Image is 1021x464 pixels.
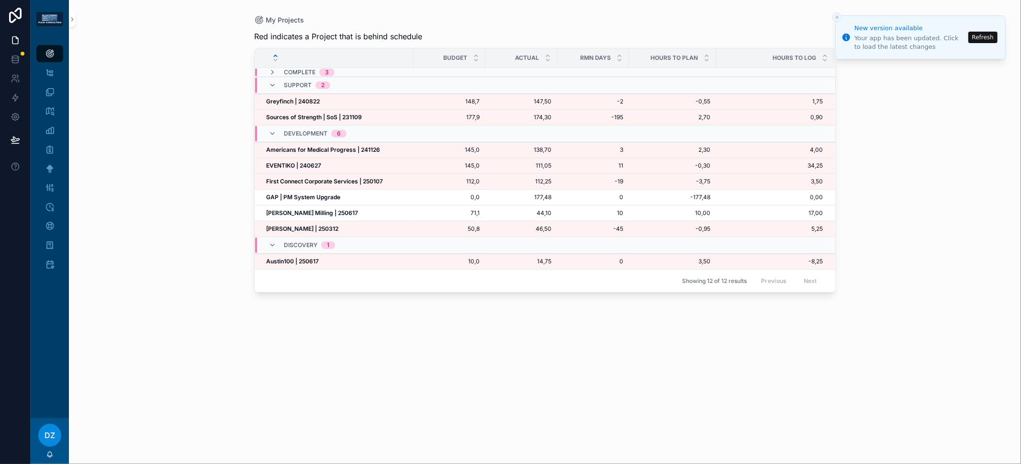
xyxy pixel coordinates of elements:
a: 71,1 [419,209,480,217]
a: -177,48 [635,193,710,201]
a: -195 [563,113,623,121]
a: -3,75 [635,178,710,185]
a: -19 [563,178,623,185]
button: Refresh [968,32,998,43]
a: Austin100 | 250617 [266,258,408,265]
strong: Greyfinch | 240822 [266,98,320,105]
a: -0,95 [635,225,710,233]
span: 34,25 [717,162,823,170]
strong: EVENTIKO | 240627 [266,162,321,169]
div: 3 [325,68,329,76]
a: -0,30 [635,162,710,170]
strong: Americans for Medical Progress | 241126 [266,146,380,153]
a: 10,0 [419,258,480,265]
span: Red indicates a Project that is behind schedule [254,31,422,42]
span: Showing 12 of 12 results [682,277,747,285]
span: Complete [284,68,315,76]
a: -8,25 [717,258,823,265]
a: [PERSON_NAME] Milling | 250617 [266,209,408,217]
strong: Austin100 | 250617 [266,258,319,265]
div: 2 [321,81,325,89]
span: 148,7 [419,98,480,105]
span: Support [284,81,312,89]
a: 177,48 [491,193,551,201]
a: 0,0 [419,193,480,201]
button: Close toast [832,12,842,22]
a: 14,75 [491,258,551,265]
a: 46,50 [491,225,551,233]
a: 50,8 [419,225,480,233]
a: -45 [563,225,623,233]
a: First Connect Corporate Services | 250107 [266,178,408,185]
a: 17,00 [717,209,823,217]
strong: First Connect Corporate Services | 250107 [266,178,383,185]
a: 2,70 [635,113,710,121]
a: -2 [563,98,623,105]
a: 3,50 [635,258,710,265]
span: Discovery [284,241,317,249]
div: Your app has been updated. Click to load the latest changes [854,34,965,51]
span: 112,25 [491,178,551,185]
a: -0,55 [635,98,710,105]
a: 5,25 [717,225,823,233]
span: 147,50 [491,98,551,105]
a: 0,00 [717,193,823,201]
a: 0 [563,258,623,265]
a: 10,00 [635,209,710,217]
a: 1,75 [717,98,823,105]
a: 11 [563,162,623,170]
a: 10 [563,209,623,217]
span: 4,00 [717,146,823,154]
a: [PERSON_NAME] | 250312 [266,225,408,233]
div: scrollable content [31,38,69,285]
strong: Sources of Strength | SoS | 231109 [266,113,362,121]
a: 3 [563,146,623,154]
a: 3,50 [717,178,823,185]
span: Hours to Plan [651,54,698,62]
a: Sources of Strength | SoS | 231109 [266,113,408,121]
img: App logo [36,12,63,26]
div: New version available [854,23,965,33]
a: 174,30 [491,113,551,121]
span: DZ [45,430,55,441]
span: Actual [515,54,539,62]
a: 0 [563,193,623,201]
a: 145,0 [419,146,480,154]
a: 112,0 [419,178,480,185]
a: 111,05 [491,162,551,170]
div: 1 [327,241,329,249]
a: 44,10 [491,209,551,217]
span: 0,90 [717,113,823,121]
a: EVENTIKO | 240627 [266,162,408,170]
a: 138,70 [491,146,551,154]
span: Budget [443,54,467,62]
